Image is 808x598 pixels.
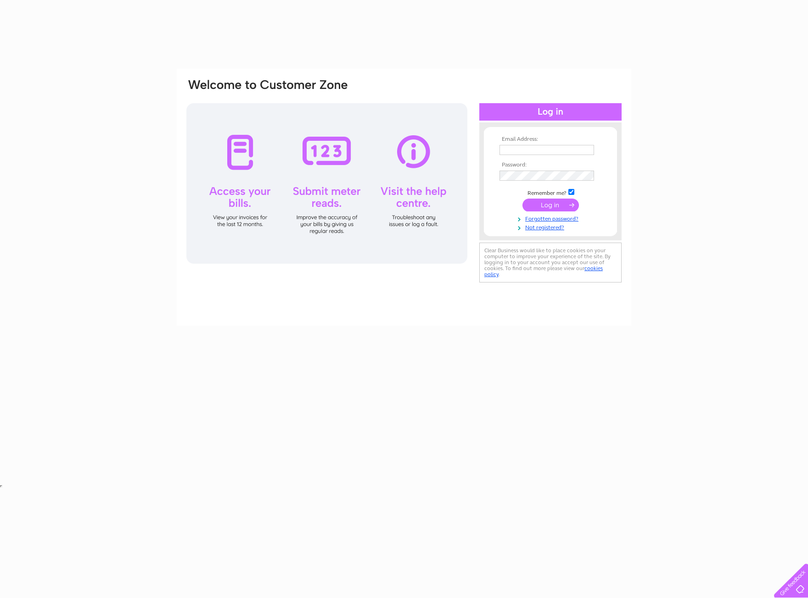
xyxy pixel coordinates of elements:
th: Password: [497,162,604,168]
div: Clear Business would like to place cookies on your computer to improve your experience of the sit... [479,243,622,282]
a: cookies policy [484,265,603,277]
input: Submit [522,199,579,211]
a: Forgotten password? [499,214,604,222]
th: Email Address: [497,136,604,143]
a: Not registered? [499,222,604,231]
td: Remember me? [497,188,604,197]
